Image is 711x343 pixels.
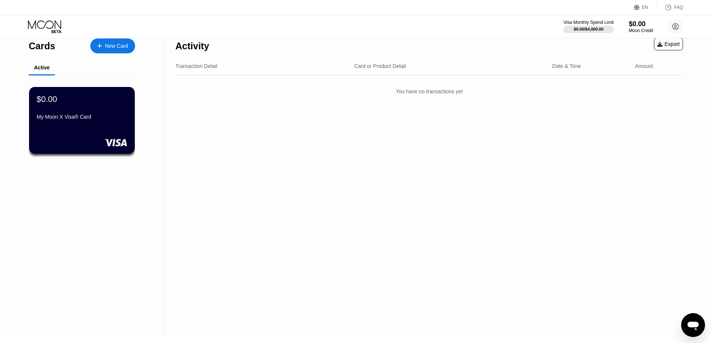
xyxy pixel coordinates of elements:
div: FAQ [674,5,683,10]
div: Card or Product Detail [354,63,406,69]
div: Date & Time [552,63,581,69]
div: Visa Monthly Spend Limit$0.00/$4,000.00 [563,20,614,33]
div: Transaction Detail [175,63,217,69]
div: Moon Credit [629,28,653,33]
div: Activity [175,41,209,52]
div: Visa Monthly Spend Limit [563,20,614,25]
div: Export [654,38,683,50]
div: FAQ [657,4,683,11]
div: $0.00 [629,20,653,28]
div: $0.00My Moon X Visa® Card [29,87,135,154]
div: $0.00Moon Credit [629,20,653,33]
div: Export [657,41,680,47]
div: Amount [635,63,653,69]
div: EN [634,4,657,11]
div: New Card [90,38,135,53]
div: You have no transactions yet [175,81,683,102]
div: Cards [29,41,55,52]
div: New Card [105,43,128,49]
div: $0.00 / $4,000.00 [574,27,604,31]
div: Active [34,65,50,71]
div: $0.00 [37,94,57,104]
iframe: Button to launch messaging window [681,313,705,337]
div: My Moon X Visa® Card [37,114,127,120]
div: EN [642,5,648,10]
